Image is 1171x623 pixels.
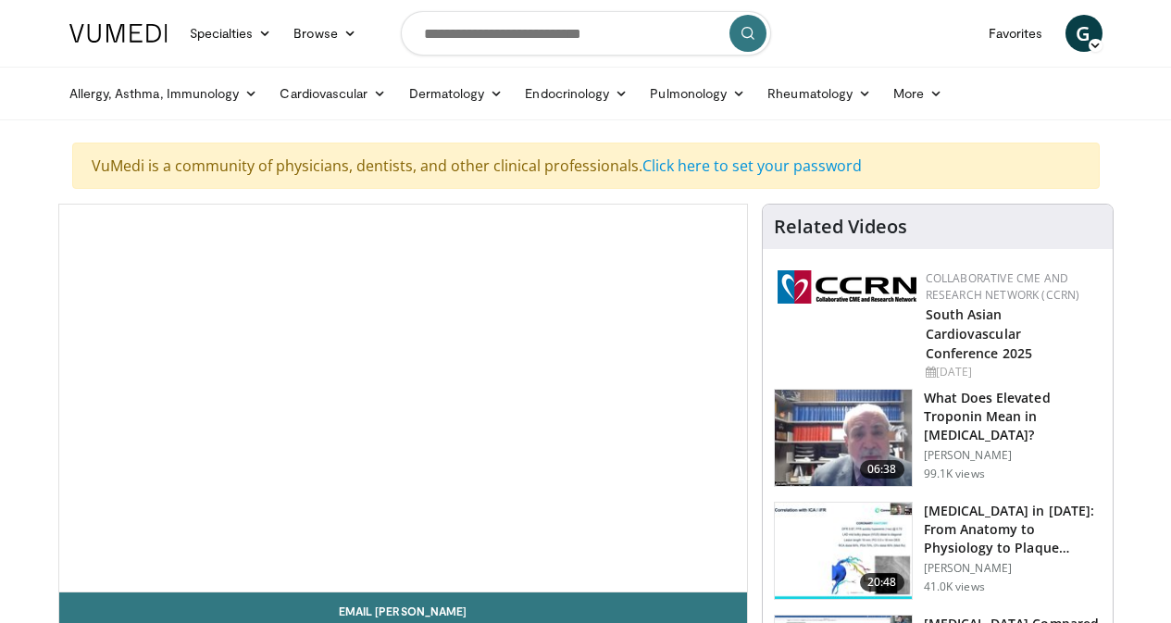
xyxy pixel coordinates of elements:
[401,11,771,56] input: Search topics, interventions
[774,389,1102,487] a: 06:38 What Does Elevated Troponin Mean in [MEDICAL_DATA]? [PERSON_NAME] 99.1K views
[69,24,168,43] img: VuMedi Logo
[978,15,1054,52] a: Favorites
[924,448,1102,463] p: [PERSON_NAME]
[775,503,912,599] img: 823da73b-7a00-425d-bb7f-45c8b03b10c3.150x105_q85_crop-smart_upscale.jpg
[514,75,639,112] a: Endocrinology
[860,573,904,592] span: 20:48
[775,390,912,486] img: 98daf78a-1d22-4ebe-927e-10afe95ffd94.150x105_q85_crop-smart_upscale.jpg
[924,467,985,481] p: 99.1K views
[756,75,882,112] a: Rheumatology
[774,502,1102,600] a: 20:48 [MEDICAL_DATA] in [DATE]: From Anatomy to Physiology to Plaque Burden and … [PERSON_NAME] 4...
[778,270,916,304] img: a04ee3ba-8487-4636-b0fb-5e8d268f3737.png.150x105_q85_autocrop_double_scale_upscale_version-0.2.png
[924,502,1102,557] h3: [MEDICAL_DATA] in [DATE]: From Anatomy to Physiology to Plaque Burden and …
[924,561,1102,576] p: [PERSON_NAME]
[639,75,756,112] a: Pulmonology
[179,15,283,52] a: Specialties
[59,205,747,592] video-js: Video Player
[398,75,515,112] a: Dermatology
[924,389,1102,444] h3: What Does Elevated Troponin Mean in [MEDICAL_DATA]?
[882,75,953,112] a: More
[58,75,269,112] a: Allergy, Asthma, Immunology
[72,143,1100,189] div: VuMedi is a community of physicians, dentists, and other clinical professionals.
[924,579,985,594] p: 41.0K views
[774,216,907,238] h4: Related Videos
[926,270,1080,303] a: Collaborative CME and Research Network (CCRN)
[1065,15,1102,52] a: G
[642,156,862,176] a: Click here to set your password
[282,15,367,52] a: Browse
[926,305,1033,362] a: South Asian Cardiovascular Conference 2025
[268,75,397,112] a: Cardiovascular
[926,364,1098,380] div: [DATE]
[860,460,904,479] span: 06:38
